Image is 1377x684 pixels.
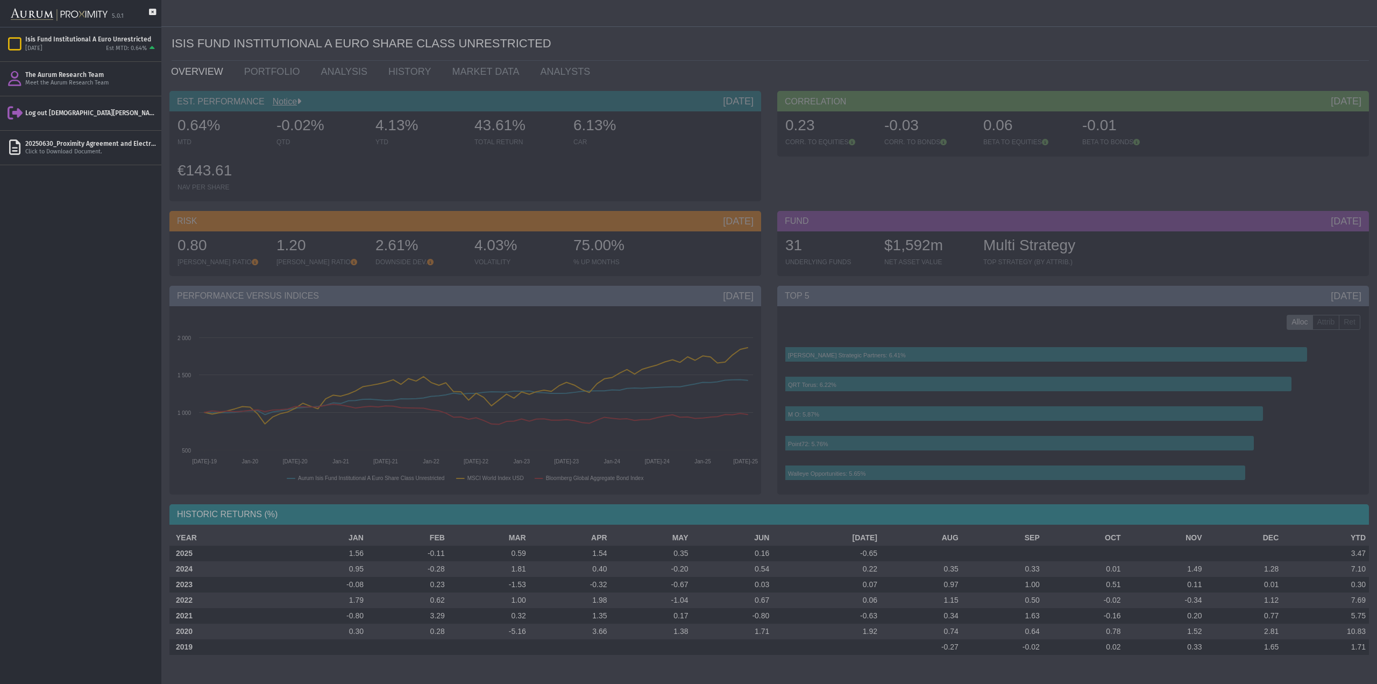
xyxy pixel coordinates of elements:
text: Bloomberg Global Aggregate Bond Index [546,475,644,481]
td: 0.67 [691,593,772,608]
div: -0.01 [1082,115,1170,138]
td: 1.79 [286,593,367,608]
text: Walleye Opportunities: 5.65% [788,470,866,477]
td: -0.28 [367,561,448,577]
text: 1 500 [178,372,191,378]
th: FEB [367,530,448,546]
td: 1.98 [529,593,611,608]
td: 0.35 [881,561,962,577]
td: 0.97 [881,577,962,593]
div: DOWNSIDE DEV. [375,258,464,266]
div: CORR. TO BONDS [884,138,973,146]
td: 1.00 [448,593,529,608]
text: [DATE]-25 [733,459,758,464]
td: 0.32 [448,608,529,624]
td: -5.16 [448,624,529,639]
td: 7.10 [1282,561,1369,577]
label: Alloc [1287,315,1312,330]
text: Jan-24 [604,459,621,464]
div: Log out [DEMOGRAPHIC_DATA][PERSON_NAME] [25,109,157,117]
th: JAN [286,530,367,546]
text: Jan-25 [694,459,711,464]
th: YEAR [169,530,286,546]
div: $1,592m [884,235,973,258]
div: 0.80 [178,235,266,258]
div: [DATE] [1331,95,1361,108]
div: €143.61 [178,160,266,183]
td: 0.54 [691,561,772,577]
td: 0.23 [367,577,448,593]
td: 0.30 [1282,577,1369,593]
div: FUND [777,211,1369,231]
td: 1.65 [1205,639,1282,655]
td: -0.16 [1043,608,1124,624]
span: -0.02% [276,117,324,133]
div: [DATE] [723,95,754,108]
text: [DATE]-23 [554,459,579,464]
div: NAV PER SHARE [178,183,266,192]
td: -1.04 [611,593,692,608]
text: M O: 5.87% [788,411,819,418]
div: [DATE] [25,45,42,53]
th: SEP [962,530,1043,546]
div: CAR [573,138,662,146]
td: 1.00 [962,577,1043,593]
td: 0.33 [962,561,1043,577]
text: [DATE]-22 [464,459,488,464]
th: OCT [1043,530,1124,546]
td: 1.81 [448,561,529,577]
td: 0.01 [1043,561,1124,577]
label: Ret [1339,315,1360,330]
div: NET ASSET VALUE [884,258,973,266]
a: ANALYSIS [313,61,380,82]
div: [DATE] [1331,290,1361,302]
td: 0.95 [286,561,367,577]
td: 0.28 [367,624,448,639]
th: MAY [611,530,692,546]
td: 0.40 [529,561,611,577]
td: -0.80 [691,608,772,624]
div: 6.13% [573,115,662,138]
div: 20250630_Proximity Agreement and Electronic Access Agreement (Signed).pdf [25,139,157,148]
th: DEC [1205,530,1282,546]
div: BETA TO BONDS [1082,138,1170,146]
td: 0.06 [772,593,881,608]
td: -1.53 [448,577,529,593]
div: 4.13% [375,115,464,138]
label: Attrib [1312,315,1340,330]
div: ISIS FUND INSTITUTIONAL A EURO SHARE CLASS UNRESTRICTED [172,27,1369,61]
div: HISTORIC RETURNS (%) [169,504,1369,525]
td: -0.02 [962,639,1043,655]
td: 0.30 [286,624,367,639]
td: 0.02 [1043,639,1124,655]
td: 7.69 [1282,593,1369,608]
div: [PERSON_NAME] RATIO [276,258,365,266]
div: TOTAL RETURN [474,138,563,146]
td: 10.83 [1282,624,1369,639]
div: [DATE] [723,290,754,302]
text: Jan-20 [242,459,259,464]
th: APR [529,530,611,546]
div: BETA TO EQUITIES [983,138,1071,146]
td: 0.74 [881,624,962,639]
td: 3.47 [1282,546,1369,561]
div: 43.61% [474,115,563,138]
td: 1.28 [1205,561,1282,577]
div: % UP MONTHS [573,258,662,266]
div: RISK [169,211,761,231]
div: TOP STRATEGY (BY ATTRIB.) [983,258,1075,266]
td: 0.50 [962,593,1043,608]
td: -0.34 [1124,593,1205,608]
td: 0.03 [691,577,772,593]
text: Jan-23 [513,459,530,464]
div: [DATE] [723,215,754,228]
td: 1.56 [286,546,367,561]
td: 0.59 [448,546,529,561]
a: MARKET DATA [444,61,532,82]
td: -0.67 [611,577,692,593]
td: 0.16 [691,546,772,561]
div: YTD [375,138,464,146]
th: NOV [1124,530,1205,546]
div: TOP 5 [777,286,1369,306]
th: [DATE] [772,530,881,546]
